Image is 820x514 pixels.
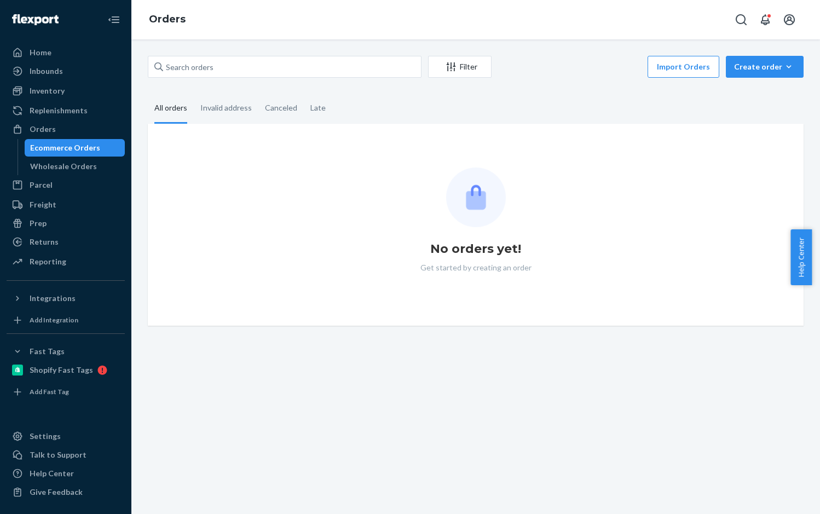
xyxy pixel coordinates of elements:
[7,82,125,100] a: Inventory
[30,449,86,460] div: Talk to Support
[7,428,125,445] a: Settings
[200,94,252,122] div: Invalid address
[30,85,65,96] div: Inventory
[149,13,186,25] a: Orders
[7,196,125,213] a: Freight
[7,215,125,232] a: Prep
[7,483,125,501] button: Give Feedback
[7,253,125,270] a: Reporting
[7,343,125,360] button: Fast Tags
[429,61,491,72] div: Filter
[7,233,125,251] a: Returns
[7,465,125,482] a: Help Center
[7,383,125,401] a: Add Fast Tag
[103,9,125,31] button: Close Navigation
[7,102,125,119] a: Replenishments
[25,158,125,175] a: Wholesale Orders
[734,61,795,72] div: Create order
[7,290,125,307] button: Integrations
[148,56,421,78] input: Search orders
[30,293,76,304] div: Integrations
[30,387,69,396] div: Add Fast Tag
[265,94,297,122] div: Canceled
[30,365,93,376] div: Shopify Fast Tags
[7,62,125,80] a: Inbounds
[428,56,492,78] button: Filter
[310,94,326,122] div: Late
[154,94,187,124] div: All orders
[420,262,532,273] p: Get started by creating an order
[30,487,83,498] div: Give Feedback
[30,180,53,190] div: Parcel
[7,120,125,138] a: Orders
[25,139,125,157] a: Ecommerce Orders
[30,218,47,229] div: Prep
[30,256,66,267] div: Reporting
[30,431,61,442] div: Settings
[30,468,74,479] div: Help Center
[430,240,521,258] h1: No orders yet!
[730,9,752,31] button: Open Search Box
[7,311,125,329] a: Add Integration
[446,168,506,227] img: Empty list
[30,346,65,357] div: Fast Tags
[30,199,56,210] div: Freight
[140,4,194,36] ol: breadcrumbs
[7,446,125,464] a: Talk to Support
[30,66,63,77] div: Inbounds
[778,9,800,31] button: Open account menu
[790,229,812,285] button: Help Center
[648,56,719,78] button: Import Orders
[7,361,125,379] a: Shopify Fast Tags
[30,161,97,172] div: Wholesale Orders
[754,9,776,31] button: Open notifications
[12,14,59,25] img: Flexport logo
[30,142,100,153] div: Ecommerce Orders
[7,176,125,194] a: Parcel
[30,105,88,116] div: Replenishments
[30,236,59,247] div: Returns
[30,47,51,58] div: Home
[30,315,78,325] div: Add Integration
[726,56,804,78] button: Create order
[7,44,125,61] a: Home
[30,124,56,135] div: Orders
